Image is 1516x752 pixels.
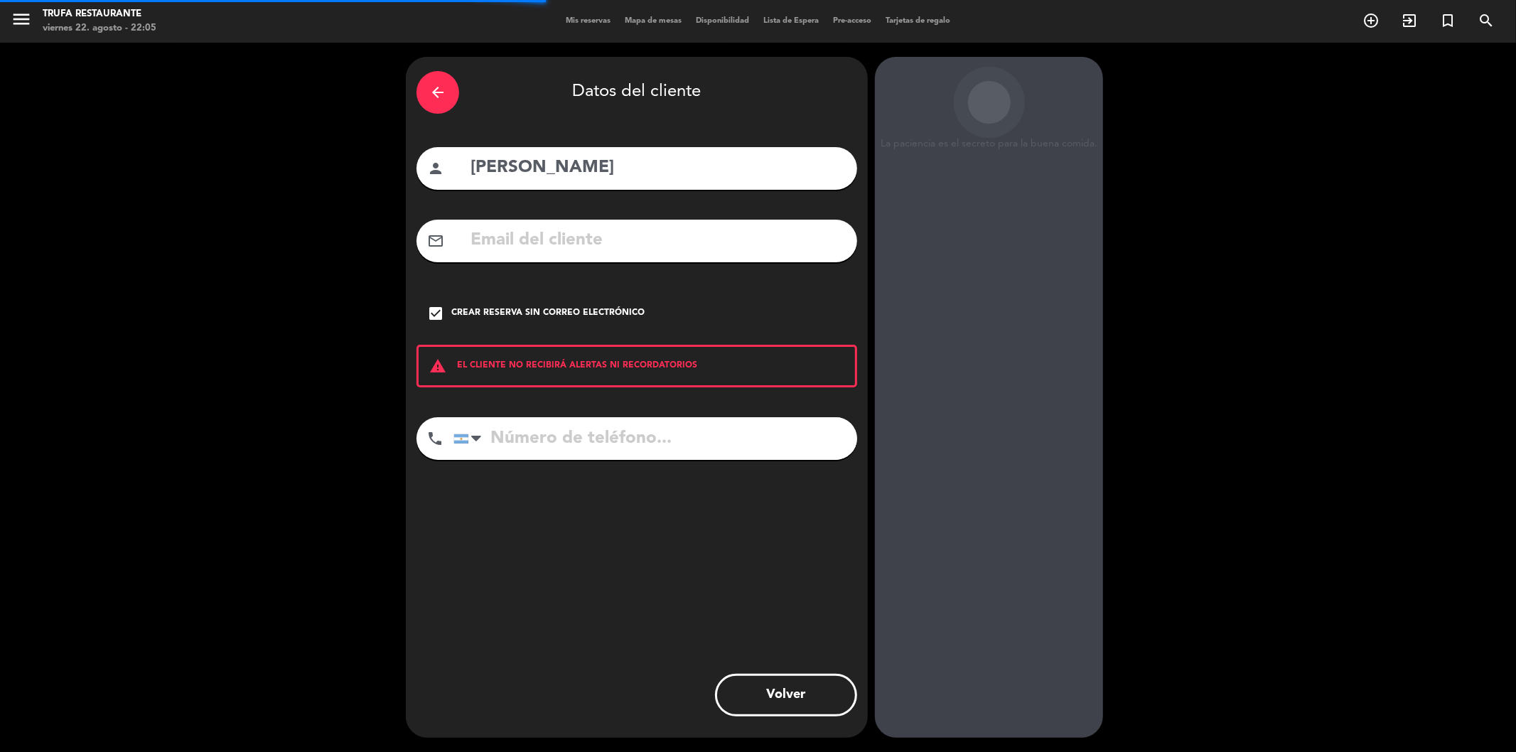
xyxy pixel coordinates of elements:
i: person [427,160,444,177]
input: Nombre del cliente [469,154,846,183]
input: Número de teléfono... [453,417,857,460]
span: Lista de Espera [756,17,826,25]
i: add_circle_outline [1362,12,1380,29]
i: arrow_back [429,84,446,101]
button: Volver [715,674,857,716]
i: check_box [427,305,444,322]
div: viernes 22. agosto - 22:05 [43,21,156,36]
div: Argentina: +54 [454,418,487,459]
div: Crear reserva sin correo electrónico [451,306,645,321]
input: Email del cliente [469,226,846,255]
i: mail_outline [427,232,444,249]
div: La paciencia es el secreto para la buena comida. [875,138,1103,150]
span: Pre-acceso [826,17,878,25]
button: menu [11,9,32,35]
span: Tarjetas de regalo [878,17,957,25]
i: turned_in_not [1439,12,1456,29]
div: Trufa Restaurante [43,7,156,21]
i: exit_to_app [1401,12,1418,29]
span: Disponibilidad [689,17,756,25]
span: Mapa de mesas [618,17,689,25]
i: search [1478,12,1495,29]
div: Datos del cliente [416,68,857,117]
div: EL CLIENTE NO RECIBIRÁ ALERTAS NI RECORDATORIOS [416,345,857,387]
i: menu [11,9,32,30]
i: warning [419,358,457,375]
i: phone [426,430,443,447]
span: Mis reservas [559,17,618,25]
